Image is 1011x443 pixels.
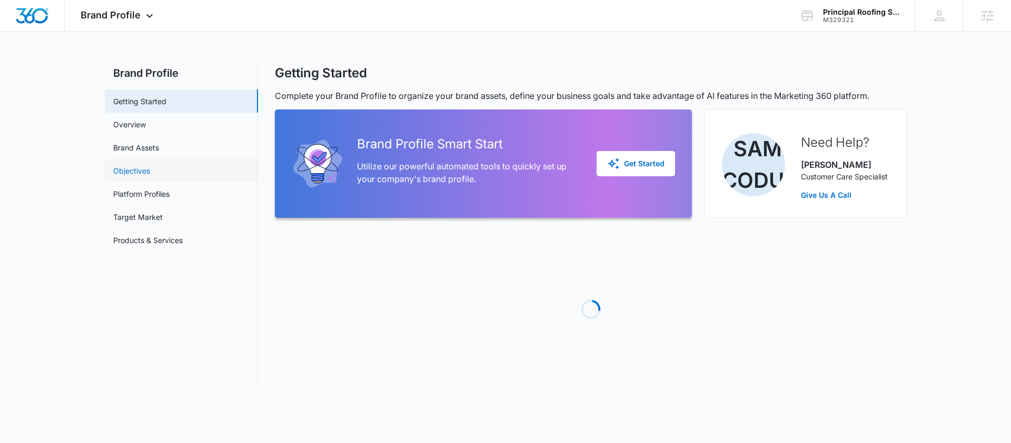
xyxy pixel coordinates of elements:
[801,189,888,200] a: Give Us A Call
[801,171,888,182] p: Customer Care Specialist
[722,133,785,196] img: Sam Coduto
[113,235,183,246] a: Products & Services
[607,157,665,170] div: Get Started
[113,142,159,153] a: Brand Assets
[105,65,258,81] h2: Brand Profile
[823,16,900,24] div: account id
[113,212,163,223] a: Target Market
[801,158,888,171] p: [PERSON_NAME]
[113,188,170,199] a: Platform Profiles
[357,135,580,154] h2: Brand Profile Smart Start
[823,8,900,16] div: account name
[275,65,367,81] h1: Getting Started
[113,96,166,107] a: Getting Started
[597,151,675,176] button: Get Started
[801,133,888,152] h2: Need Help?
[113,119,146,130] a: Overview
[113,165,150,176] a: Objectives
[275,89,907,102] p: Complete your Brand Profile to organize your brand assets, define your business goals and take ad...
[357,160,580,185] p: Utilize our powerful automated tools to quickly set up your company's brand profile.
[81,9,141,21] span: Brand Profile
